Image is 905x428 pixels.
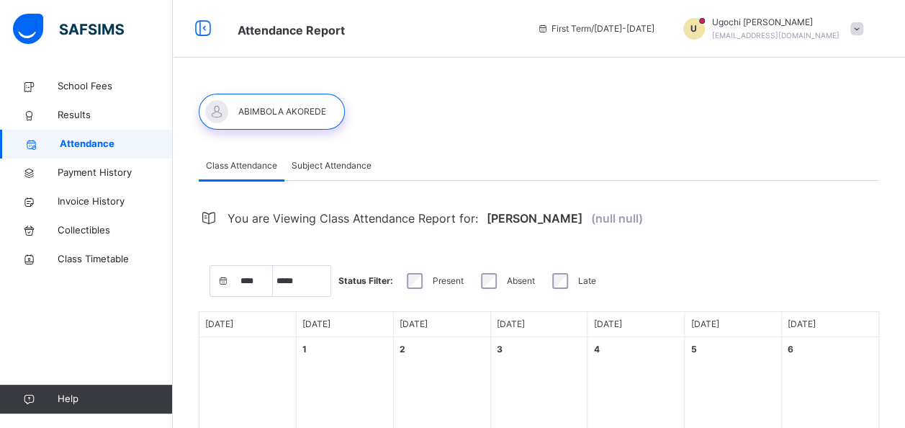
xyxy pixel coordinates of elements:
[578,275,596,287] label: Late
[206,159,277,172] span: Class Attendance
[537,22,654,35] span: session/term information
[13,14,124,44] img: safsims
[60,137,173,151] span: Attendance
[58,195,173,209] span: Invoice History
[394,312,491,337] div: Day of Week
[238,23,345,37] span: Attendance Report
[58,392,172,406] span: Help
[491,312,588,337] div: Day of Week
[487,202,582,234] span: [PERSON_NAME]
[591,202,643,234] span: (null null)
[58,79,173,94] span: School Fees
[58,223,173,238] span: Collectibles
[433,275,464,287] label: Present
[712,31,839,40] span: [EMAIL_ADDRESS][DOMAIN_NAME]
[292,159,372,172] span: Subject Attendance
[58,108,173,122] span: Results
[58,252,173,267] span: Class Timetable
[58,166,173,180] span: Payment History
[782,312,879,337] div: Day of Week
[297,312,394,337] div: Day of Week
[788,343,793,356] div: 6
[593,343,599,356] div: 4
[690,343,696,356] div: 5
[400,343,405,356] div: 2
[587,312,685,337] div: Day of Week
[690,22,697,35] span: U
[199,312,297,337] div: Day of Week
[685,312,782,337] div: Day of Week
[338,275,393,287] span: Status Filter:
[228,202,478,234] span: You are Viewing Class Attendance Report for:
[507,275,535,287] label: Absent
[712,16,839,29] span: Ugochi [PERSON_NAME]
[497,343,503,356] div: 3
[669,16,870,42] div: Ugochi Abimbola
[302,343,307,356] div: 1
